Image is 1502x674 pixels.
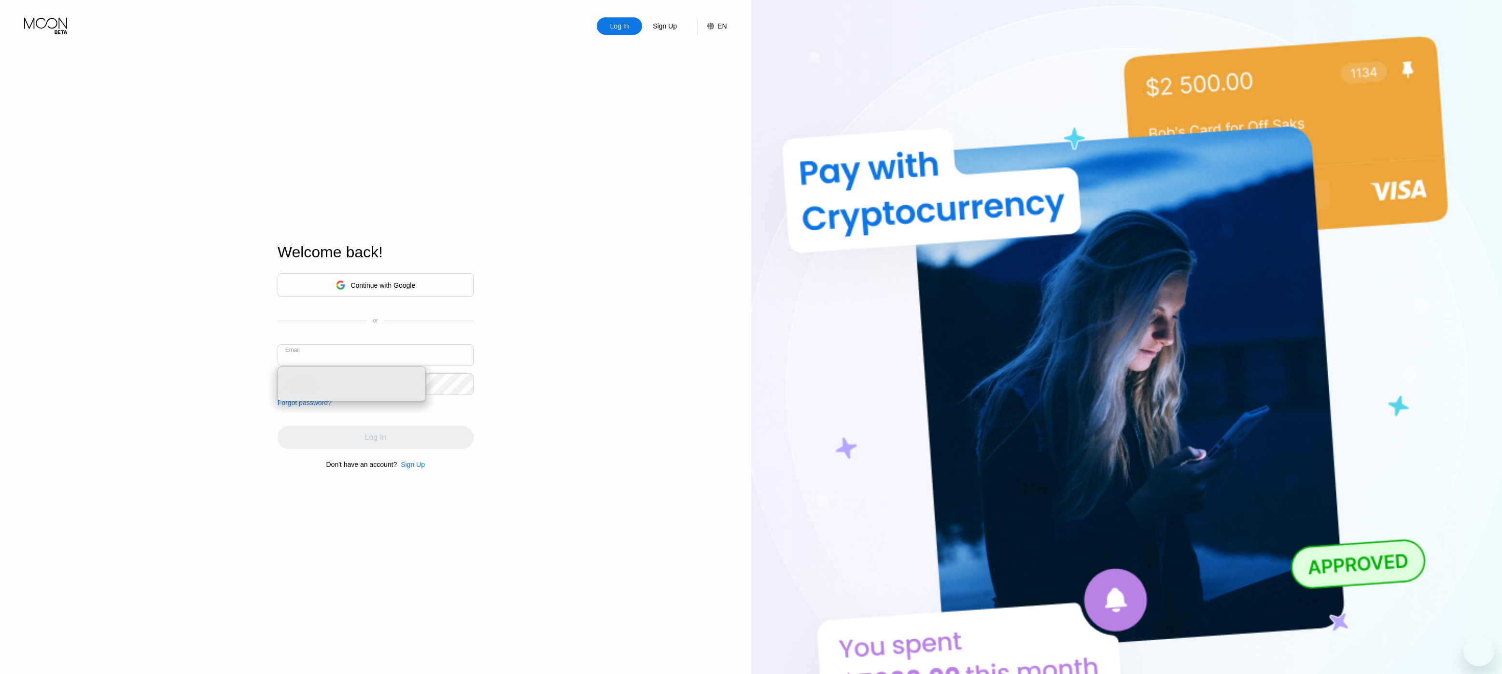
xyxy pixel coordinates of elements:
div: Log In [597,17,642,35]
div: Continue with Google [278,273,474,297]
div: Sign Up [401,461,425,468]
div: or [373,317,378,324]
div: Sign Up [397,461,425,468]
div: Continue with Google [351,281,415,289]
div: Don't have an account? [326,461,397,468]
div: Forgot password? [278,399,332,407]
div: Sign Up [652,21,678,31]
iframe: Кнопка запуска окна обмена сообщениями [1463,635,1494,666]
div: Email [285,347,300,353]
div: Log In [609,21,630,31]
div: Sign Up [642,17,688,35]
div: Welcome back! [278,243,474,261]
div: EN [697,17,727,35]
div: EN [717,22,727,30]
